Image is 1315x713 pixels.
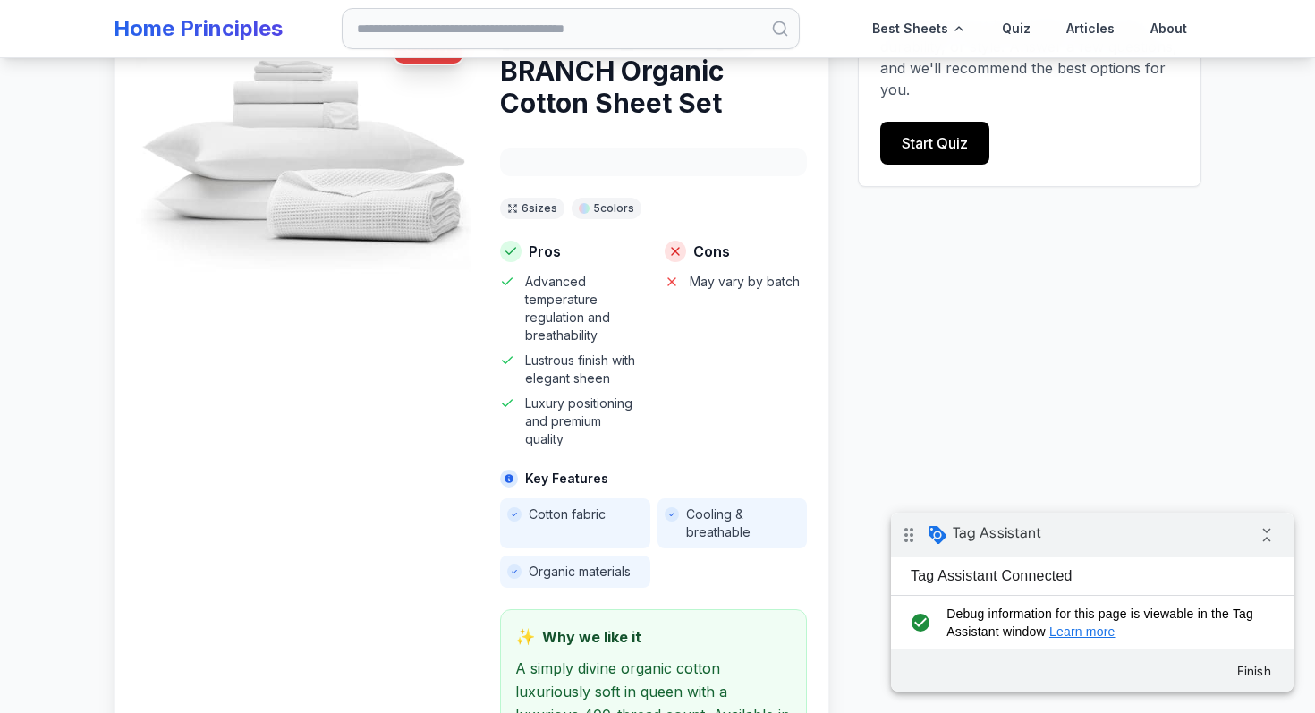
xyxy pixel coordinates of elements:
span: Cooling & breathable [686,505,801,541]
div: 5 color s [572,198,641,219]
span: Lustrous finish with elegant sheen [525,352,643,387]
span: May vary by batch [690,273,800,291]
div: 6 size s [500,198,564,219]
a: Articles [1052,7,1129,50]
h4: Pros [500,241,643,262]
i: Collapse debug badge [358,4,394,40]
div: Best Sheets [858,7,980,50]
span: Organic materials [529,563,631,581]
span: Debug information for this page is viewable in the Tag Assistant window [55,92,373,128]
a: Learn more [158,112,225,126]
span: Cotton fabric [529,505,606,523]
h4: Cons [665,241,808,262]
h4: Why we like it [515,624,792,649]
i: check_circle [14,92,44,128]
span: Advanced temperature regulation and breathability [525,273,643,344]
span: Luxury positioning and premium quality [525,395,643,448]
span: ✨ [515,624,535,649]
h4: Key Features [500,470,807,488]
span: Tag Assistant [62,12,150,30]
a: About [1136,7,1201,50]
h3: [PERSON_NAME] & BRANCH Organic Cotton Sheet Set [500,22,807,119]
a: Quiz [988,7,1045,50]
a: Start Quiz [880,122,989,165]
button: Finish [331,142,395,174]
a: Home Principles [114,15,283,41]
